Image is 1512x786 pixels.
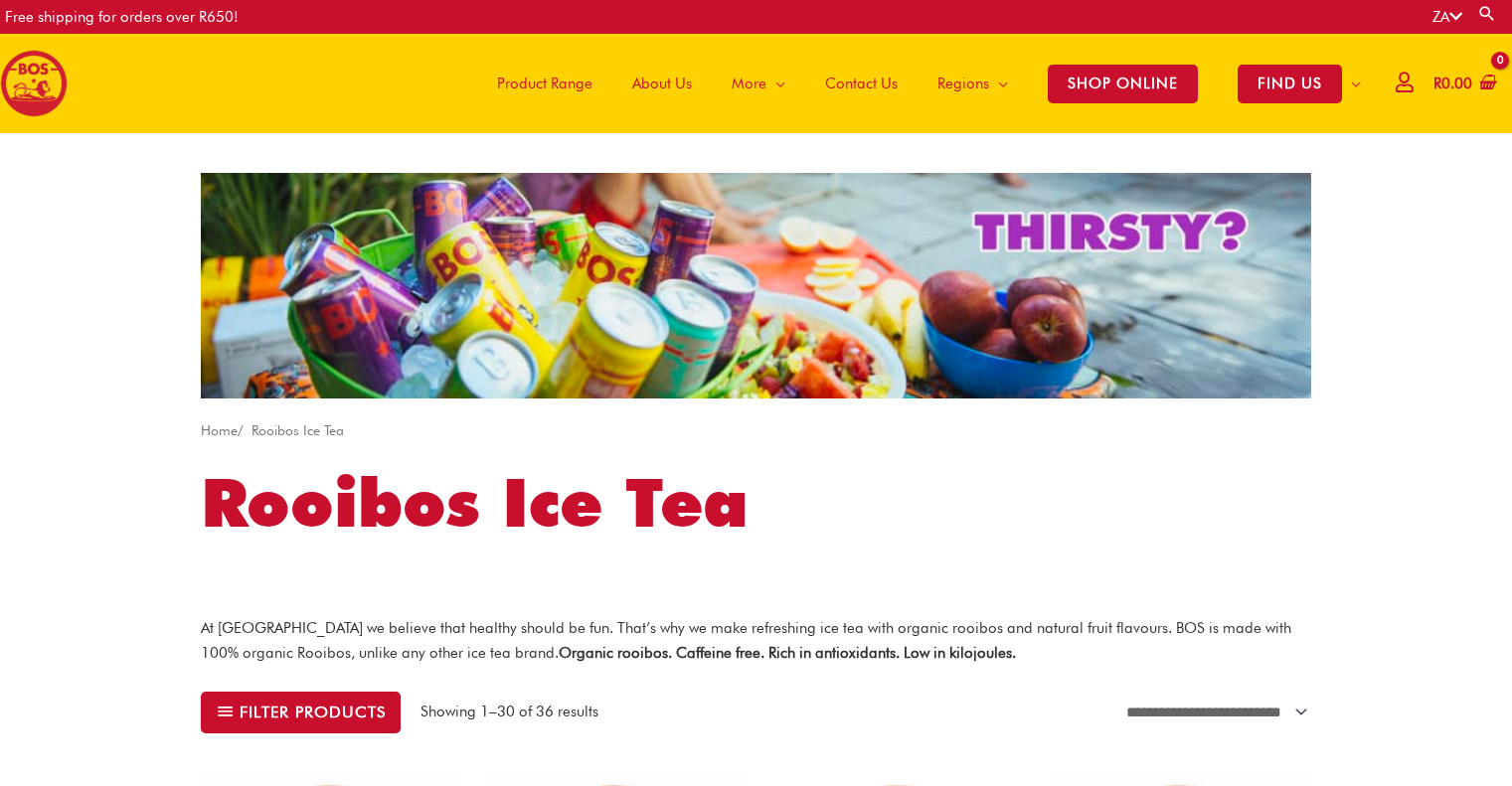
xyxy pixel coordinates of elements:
[1028,34,1218,133] a: SHOP ONLINE
[477,34,612,133] a: Product Range
[712,34,805,133] a: More
[1477,4,1497,23] a: Search button
[1114,693,1311,731] select: Shop order
[559,644,1016,662] strong: Organic rooibos. Caffeine free. Rich in antioxidants. Low in kilojoules.
[1238,65,1342,103] span: FIND US
[497,54,592,113] span: Product Range
[1432,8,1462,26] a: ZA
[201,422,238,438] a: Home
[632,54,692,113] span: About Us
[1429,62,1497,106] a: View Shopping Cart, empty
[201,692,401,733] button: Filter products
[240,705,386,719] span: Filter products
[937,54,989,113] span: Regions
[1433,75,1472,92] bdi: 0.00
[201,456,1311,550] h1: Rooibos Ice Tea
[201,616,1311,666] p: At [GEOGRAPHIC_DATA] we believe that healthy should be fun. That’s why we make refreshing ice tea...
[732,54,766,113] span: More
[825,54,898,113] span: Contact Us
[462,34,1381,133] nav: Site Navigation
[918,34,1028,133] a: Regions
[201,173,1311,398] img: screenshot
[1048,65,1198,103] span: SHOP ONLINE
[420,701,598,723] p: Showing 1–30 of 36 results
[805,34,918,133] a: Contact Us
[612,34,712,133] a: About Us
[201,418,1311,443] nav: Breadcrumb
[1433,75,1441,92] span: R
